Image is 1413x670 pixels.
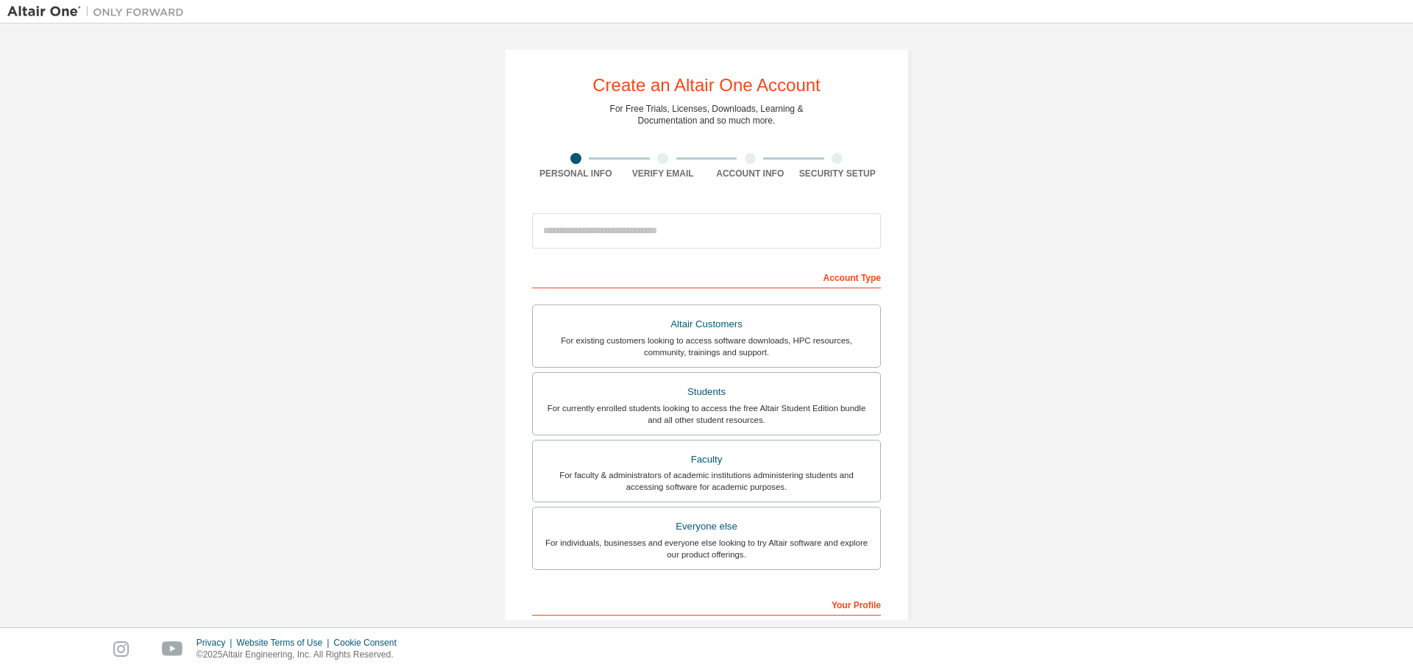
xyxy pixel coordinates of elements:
div: Altair Customers [542,314,871,335]
div: For faculty & administrators of academic institutions administering students and accessing softwa... [542,469,871,493]
div: For currently enrolled students looking to access the free Altair Student Edition bundle and all ... [542,402,871,426]
div: Verify Email [620,168,707,179]
div: Students [542,382,871,402]
p: © 2025 Altair Engineering, Inc. All Rights Reserved. [196,649,406,661]
div: Account Type [532,265,881,288]
div: Personal Info [532,168,620,179]
img: youtube.svg [162,641,183,657]
div: For existing customers looking to access software downloads, HPC resources, community, trainings ... [542,335,871,358]
div: For individuals, businesses and everyone else looking to try Altair software and explore our prod... [542,537,871,560]
div: Privacy [196,637,236,649]
div: Everyone else [542,516,871,537]
div: Faculty [542,449,871,470]
div: Create an Altair One Account [592,76,821,94]
div: Website Terms of Use [236,637,333,649]
div: Security Setup [794,168,882,179]
div: Account Info [706,168,794,179]
img: Altair One [7,4,191,19]
div: Cookie Consent [333,637,405,649]
div: Your Profile [532,592,881,616]
img: instagram.svg [113,641,129,657]
div: For Free Trials, Licenses, Downloads, Learning & Documentation and so much more. [610,103,804,126]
